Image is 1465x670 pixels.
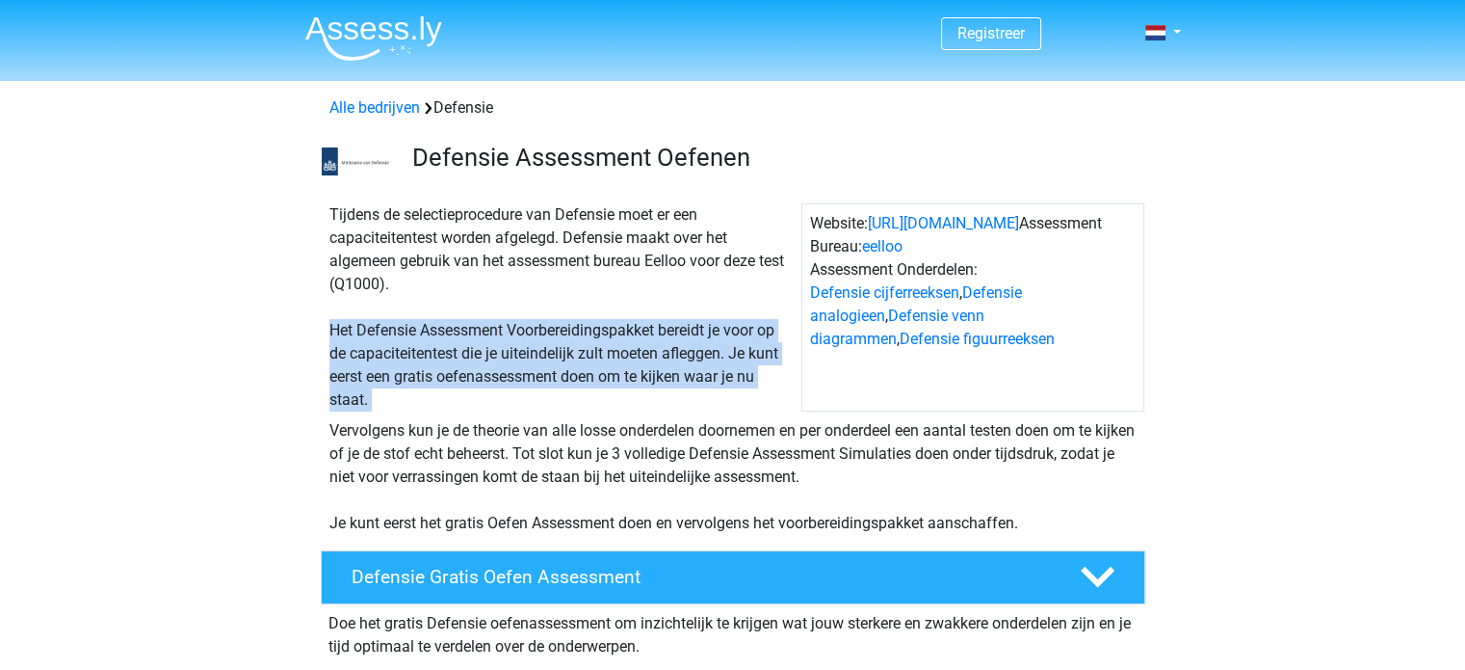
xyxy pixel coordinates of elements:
a: Defensie Gratis Oefen Assessment [313,550,1153,604]
div: Tijdens de selectieprocedure van Defensie moet er een capaciteitentest worden afgelegd. Defensie ... [322,203,801,412]
a: eelloo [862,237,903,255]
div: Vervolgens kun je de theorie van alle losse onderdelen doornemen en per onderdeel een aantal test... [322,419,1144,535]
div: Defensie [322,96,1144,120]
h4: Defensie Gratis Oefen Assessment [352,566,1049,588]
a: Registreer [957,24,1025,42]
a: Defensie analogieen [810,283,1022,325]
h3: Defensie Assessment Oefenen [412,143,1130,173]
img: Assessly [305,15,442,61]
a: Defensie figuurreeksen [900,330,1055,348]
div: Doe het gratis Defensie oefenassessment om inzichtelijk te krijgen wat jouw sterkere en zwakkere ... [321,604,1145,658]
a: Alle bedrijven [329,98,420,117]
a: Defensie cijferreeksen [810,283,959,302]
a: Defensie venn diagrammen [810,307,984,348]
div: Website: Assessment Bureau: Assessment Onderdelen: , , , [801,203,1144,412]
a: [URL][DOMAIN_NAME] [868,214,1019,232]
